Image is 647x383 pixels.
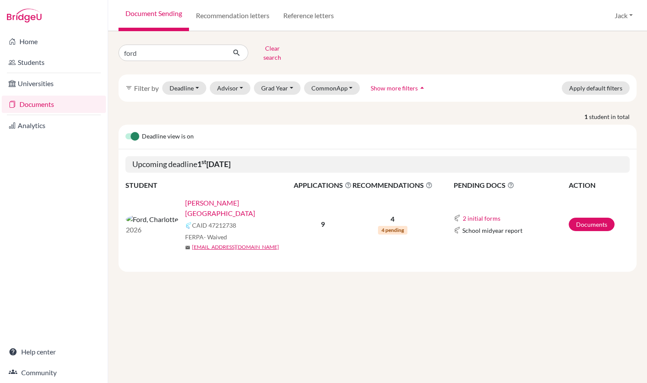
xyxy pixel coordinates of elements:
span: CAID 47212738 [192,221,236,230]
span: Show more filters [371,84,418,92]
p: 4 [352,214,432,224]
button: Deadline [162,81,206,95]
a: Community [2,364,106,381]
strong: 1 [584,112,589,121]
a: Documents [2,96,106,113]
b: 1 [DATE] [197,159,231,169]
img: Common App logo [454,227,461,234]
span: FERPA [185,232,227,241]
button: 2 initial forms [462,213,501,223]
img: Common App logo [454,215,461,222]
a: Home [2,33,106,50]
a: Help center [2,343,106,360]
span: PENDING DOCS [454,180,567,190]
input: Find student by name... [119,45,226,61]
th: ACTION [568,180,630,191]
span: APPLICATIONS [294,180,352,190]
button: Clear search [248,42,296,64]
button: Advisor [210,81,251,95]
img: Bridge-U [7,9,42,23]
span: student in total [589,112,637,121]
span: Deadline view is on [142,132,194,142]
b: 9 [321,220,325,228]
button: CommonApp [304,81,360,95]
th: STUDENT [125,180,293,191]
span: School midyear report [462,226,522,235]
img: Ford, Charlotte [126,214,178,225]
span: RECOMMENDATIONS [352,180,432,190]
a: [PERSON_NAME][GEOGRAPHIC_DATA] [185,198,299,219]
button: Show more filtersarrow_drop_up [363,81,434,95]
a: Students [2,54,106,71]
a: Documents [569,218,615,231]
button: Grad Year [254,81,301,95]
span: - Waived [204,233,227,241]
i: filter_list [125,84,132,91]
h5: Upcoming deadline [125,156,630,173]
a: Analytics [2,117,106,134]
a: [EMAIL_ADDRESS][DOMAIN_NAME] [192,243,279,251]
a: Universities [2,75,106,92]
p: 2026 [126,225,178,235]
button: Jack [611,7,637,24]
sup: st [202,158,206,165]
span: 4 pending [378,226,407,235]
img: Common App logo [185,222,192,229]
i: arrow_drop_up [418,84,426,92]
span: mail [185,245,190,250]
button: Apply default filters [562,81,630,95]
span: Filter by [134,84,159,92]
